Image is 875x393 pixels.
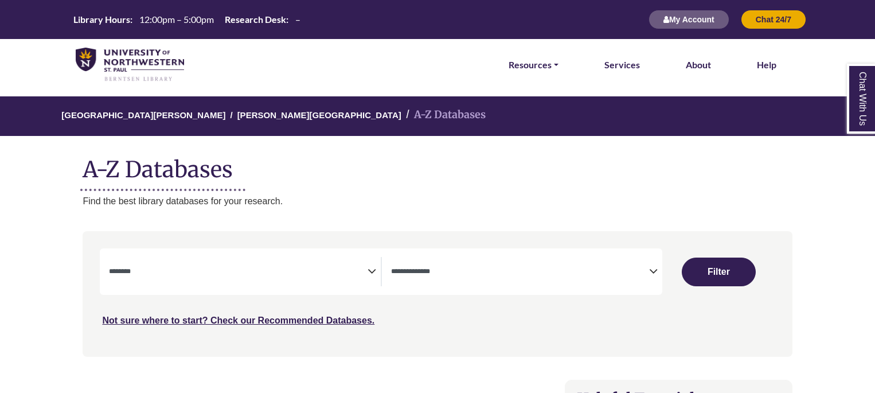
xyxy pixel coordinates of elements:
li: A-Z Databases [401,107,486,123]
textarea: Filter [109,268,367,277]
textarea: Filter [391,268,649,277]
a: Help [757,57,776,72]
h1: A-Z Databases [83,147,792,182]
th: Library Hours: [69,13,133,25]
a: Resources [509,57,558,72]
th: Research Desk: [220,13,289,25]
a: My Account [649,14,729,24]
button: Submit for Search Results [682,258,756,286]
span: 12:00pm – 5:00pm [139,14,214,25]
a: Hours Today [69,13,305,26]
span: – [295,14,300,25]
a: Services [604,57,640,72]
a: Not sure where to start? Check our Recommended Databases. [102,316,374,325]
p: Find the best library databases for your research. [83,194,792,209]
nav: breadcrumb [83,96,792,136]
button: My Account [649,10,729,29]
a: Chat 24/7 [741,14,806,24]
nav: Search filters [83,231,792,356]
a: [PERSON_NAME][GEOGRAPHIC_DATA] [237,108,401,120]
table: Hours Today [69,13,305,24]
a: About [686,57,711,72]
button: Chat 24/7 [741,10,806,29]
img: library_home [76,48,184,82]
a: [GEOGRAPHIC_DATA][PERSON_NAME] [61,108,225,120]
